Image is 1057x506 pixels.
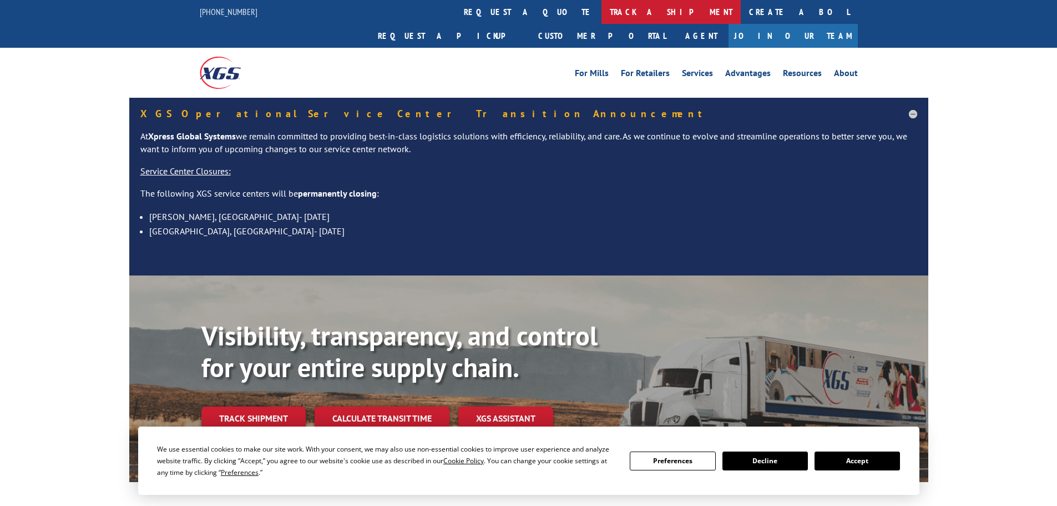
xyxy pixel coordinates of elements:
[149,209,917,224] li: [PERSON_NAME], [GEOGRAPHIC_DATA]- [DATE]
[221,468,259,477] span: Preferences
[200,6,257,17] a: [PHONE_NUMBER]
[458,407,553,430] a: XGS ASSISTANT
[621,69,670,81] a: For Retailers
[674,24,729,48] a: Agent
[148,131,236,142] strong: Xpress Global Systems
[682,69,713,81] a: Services
[138,427,919,495] div: Cookie Consent Prompt
[443,456,484,465] span: Cookie Policy
[722,452,808,470] button: Decline
[630,452,715,470] button: Preferences
[575,69,609,81] a: For Mills
[140,109,917,119] h5: XGS Operational Service Center Transition Announcement
[783,69,822,81] a: Resources
[140,187,917,209] p: The following XGS service centers will be :
[298,188,377,199] strong: permanently closing
[140,130,917,166] p: At we remain committed to providing best-in-class logistics solutions with efficiency, reliabilit...
[725,69,771,81] a: Advantages
[834,69,858,81] a: About
[729,24,858,48] a: Join Our Team
[149,224,917,238] li: [GEOGRAPHIC_DATA], [GEOGRAPHIC_DATA]- [DATE]
[201,318,598,385] b: Visibility, transparency, and control for your entire supply chain.
[815,452,900,470] button: Accept
[157,443,616,478] div: We use essential cookies to make our site work. With your consent, we may also use non-essential ...
[140,166,231,177] u: Service Center Closures:
[370,24,530,48] a: Request a pickup
[530,24,674,48] a: Customer Portal
[201,407,306,430] a: Track shipment
[315,407,449,430] a: Calculate transit time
